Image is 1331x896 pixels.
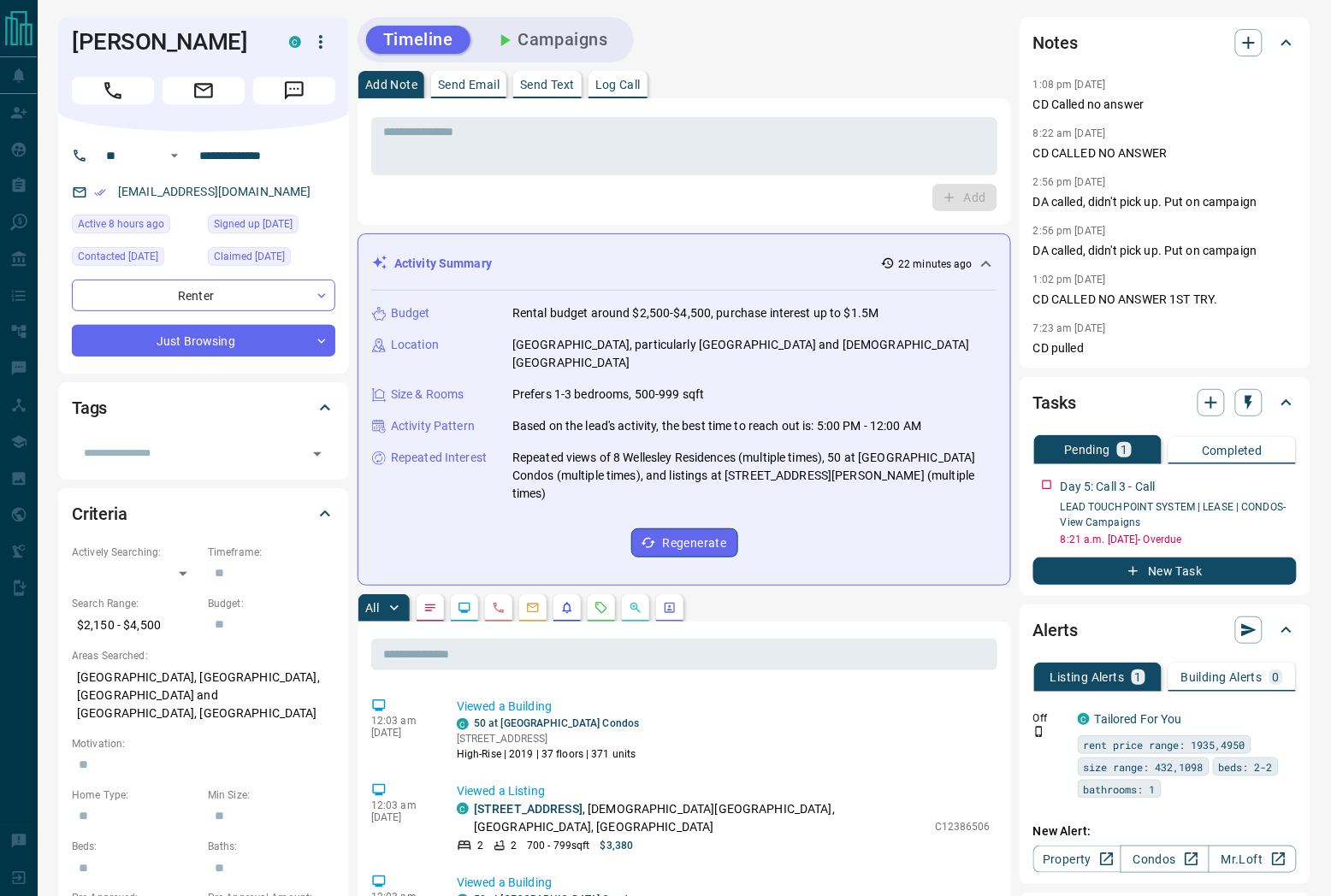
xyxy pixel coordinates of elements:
div: condos.ca [457,718,469,730]
p: Budget: [208,596,335,611]
svg: Notes [423,601,437,615]
div: Sat Apr 12 2025 [208,215,335,239]
p: [STREET_ADDRESS] [457,731,639,746]
p: 12:03 am [371,799,431,811]
p: Building Alerts [1181,671,1263,683]
div: Sun Apr 13 2025 [208,247,335,271]
p: Listing Alerts [1050,671,1125,683]
p: $3,380 [600,838,634,853]
span: beds: 2-2 [1219,758,1273,775]
p: Log Call [595,79,641,91]
p: Repeated views of 8 Wellesley Residences (multiple times), 50 at [GEOGRAPHIC_DATA] Condos (multip... [512,449,997,503]
p: [DATE] [371,727,431,739]
p: Add Note [365,79,417,91]
p: Timeframe: [208,545,335,560]
svg: Calls [492,601,506,615]
p: 22 minutes ago [898,256,973,272]
a: LEAD TOUCHPOINT SYSTEM | LEASE | CONDOS- View Campaigns [1061,501,1287,528]
p: Activity Pattern [391,417,475,435]
span: Active 8 hours ago [78,215,164,233]
svg: Push Notification Only [1033,726,1045,738]
p: Motivation: [72,736,335,752]
svg: Emails [526,601,540,615]
p: [GEOGRAPHIC_DATA], particularly [GEOGRAPHIC_DATA] and [DEMOGRAPHIC_DATA][GEOGRAPHIC_DATA] [512,336,997,372]
h2: Tasks [1033,389,1076,416]
p: 700 - 799 sqft [527,838,589,853]
a: Mr.Loft [1209,846,1297,873]
p: Based on the lead's activity, the best time to reach out is: 5:00 PM - 12:00 AM [512,417,921,435]
span: Call [72,77,154,104]
div: Notes [1033,22,1297,63]
p: Home Type: [72,787,199,803]
p: $2,150 - $4,500 [72,611,199,640]
svg: Listing Alerts [560,601,574,615]
div: Tasks [1033,382,1297,423]
button: Campaigns [477,26,625,54]
p: 2:56 pm [DATE] [1033,176,1106,188]
p: Min Size: [208,787,335,803]
svg: Email Verified [94,186,106,198]
p: [GEOGRAPHIC_DATA], [GEOGRAPHIC_DATA], [GEOGRAPHIC_DATA] and [GEOGRAPHIC_DATA], [GEOGRAPHIC_DATA] [72,663,335,728]
button: Timeline [366,26,470,54]
p: 1 [1121,444,1127,456]
p: Repeated Interest [391,449,487,467]
p: Viewed a Building [457,698,991,716]
p: , [DEMOGRAPHIC_DATA][GEOGRAPHIC_DATA], [GEOGRAPHIC_DATA], [GEOGRAPHIC_DATA] [474,800,926,836]
p: Baths: [208,839,335,854]
p: Send Text [520,79,575,91]
a: Tailored For You [1095,712,1182,726]
p: Beds: [72,839,199,854]
p: 7:23 am [DATE] [1033,322,1106,334]
p: Activity Summary [394,255,492,273]
p: All [365,602,379,614]
p: Send Email [438,79,500,91]
span: Email [163,77,245,104]
span: Claimed [DATE] [214,248,285,265]
p: Pending [1064,444,1110,456]
p: Completed [1202,445,1263,457]
div: Renter [72,280,335,311]
a: Condos [1121,846,1209,873]
p: Day 5: Call 3 - Call [1061,478,1156,496]
button: New Task [1033,557,1297,585]
p: 1:02 pm [DATE] [1033,274,1106,286]
p: [DATE] [371,811,431,823]
p: Viewed a Listing [457,782,991,800]
a: 50 at [GEOGRAPHIC_DATA] Condos [474,717,639,729]
div: Criteria [72,493,335,534]
div: Just Browsing [72,325,335,357]
p: New Alert: [1033,822,1297,840]
div: condos.ca [289,36,301,48]
div: Fri Sep 12 2025 [72,215,199,239]
div: condos.ca [1078,713,1090,725]
svg: Agent Actions [663,601,677,615]
div: Thu Sep 11 2025 [72,247,199,271]
span: bathrooms: 1 [1084,781,1156,798]
p: 8:22 am [DATE] [1033,127,1106,139]
p: C12386506 [935,819,991,834]
p: DA called, didn't pick up. Put on campaign [1033,193,1297,211]
svg: Requests [595,601,608,615]
span: Contacted [DATE] [78,248,158,265]
h2: Criteria [72,500,127,528]
p: 1:08 pm [DATE] [1033,79,1106,91]
svg: Lead Browsing Activity [458,601,471,615]
a: [STREET_ADDRESS] [474,802,583,816]
p: Size & Rooms [391,386,464,404]
p: Actively Searching: [72,545,199,560]
p: CD Called no answer [1033,96,1297,114]
div: Activity Summary22 minutes ago [372,248,997,280]
button: Regenerate [631,528,738,557]
h2: Alerts [1033,616,1078,644]
p: Location [391,336,439,354]
p: 12:03 am [371,715,431,727]
span: Message [253,77,335,104]
p: Prefers 1-3 bedrooms, 500-999 sqft [512,386,704,404]
p: 2 [511,838,517,853]
div: Alerts [1033,610,1297,651]
p: DA called, didn't pick up. Put on campaign [1033,242,1297,260]
h1: [PERSON_NAME] [72,28,263,56]
p: Off [1033,710,1068,726]
p: Budget [391,304,430,322]
button: Open [164,145,185,166]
